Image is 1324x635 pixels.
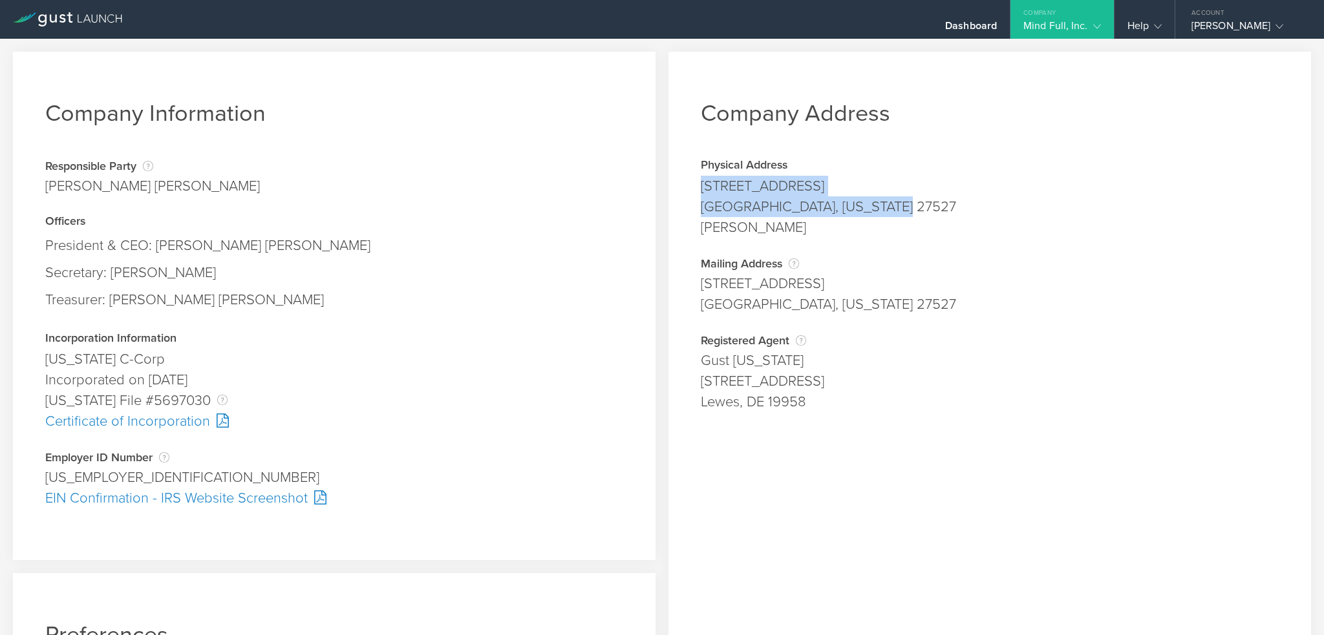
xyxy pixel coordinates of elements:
[701,160,1279,172] div: Physical Address
[701,294,1279,315] div: [GEOGRAPHIC_DATA], [US_STATE] 27527
[701,257,1279,270] div: Mailing Address
[701,371,1279,391] div: [STREET_ADDRESS]
[1127,19,1162,39] div: Help
[701,176,1279,196] div: [STREET_ADDRESS]
[701,99,1279,127] h1: Company Address
[45,411,623,432] div: Certificate of Incorporation
[701,350,1279,371] div: Gust [US_STATE]
[45,99,623,127] h1: Company Information
[1259,573,1324,635] iframe: Chat Widget
[45,370,623,390] div: Incorporated on [DATE]
[45,216,623,229] div: Officers
[701,334,1279,347] div: Registered Agent
[45,176,260,196] div: [PERSON_NAME] [PERSON_NAME]
[45,286,623,313] div: Treasurer: [PERSON_NAME] [PERSON_NAME]
[701,391,1279,412] div: Lewes, DE 19958
[45,232,623,259] div: President & CEO: [PERSON_NAME] [PERSON_NAME]
[1191,19,1301,39] div: [PERSON_NAME]
[45,259,623,286] div: Secretary: [PERSON_NAME]
[45,349,623,370] div: [US_STATE] C-Corp
[1023,19,1101,39] div: Mind Full, Inc.
[45,390,623,411] div: [US_STATE] File #5697030
[45,488,623,508] div: EIN Confirmation - IRS Website Screenshot
[45,333,623,346] div: Incorporation Information
[45,467,623,488] div: [US_EMPLOYER_IDENTIFICATION_NUMBER]
[701,196,1279,217] div: [GEOGRAPHIC_DATA], [US_STATE] 27527
[45,451,623,464] div: Employer ID Number
[45,160,260,172] div: Responsible Party
[945,19,997,39] div: Dashboard
[701,217,1279,238] div: [PERSON_NAME]
[701,273,1279,294] div: [STREET_ADDRESS]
